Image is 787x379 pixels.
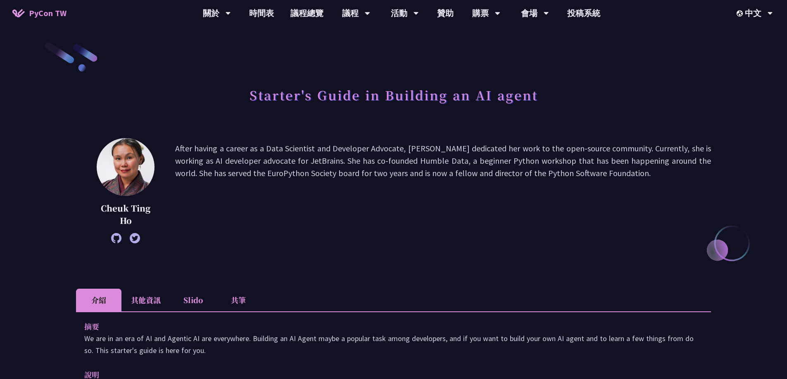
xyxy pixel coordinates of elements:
[97,202,155,227] p: Cheuk Ting Ho
[84,332,703,356] p: We are in an era of AI and Agentic AI are everywhere. Building an AI Agent maybe a popular task a...
[76,289,121,311] li: 介紹
[4,3,75,24] a: PyCon TW
[121,289,170,311] li: 其他資訊
[97,138,155,196] img: Cheuk Ting Ho
[216,289,261,311] li: 共筆
[250,82,538,107] h1: Starter's Guide in Building an AI agent
[29,7,67,19] span: PyCon TW
[170,289,216,311] li: Slido
[175,142,711,239] p: After having a career as a Data Scientist and Developer Advocate, [PERSON_NAME] dedicated her wor...
[737,10,745,16] img: Locale Icon
[84,320,686,332] p: 摘要
[12,9,25,17] img: Home icon of PyCon TW 2025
